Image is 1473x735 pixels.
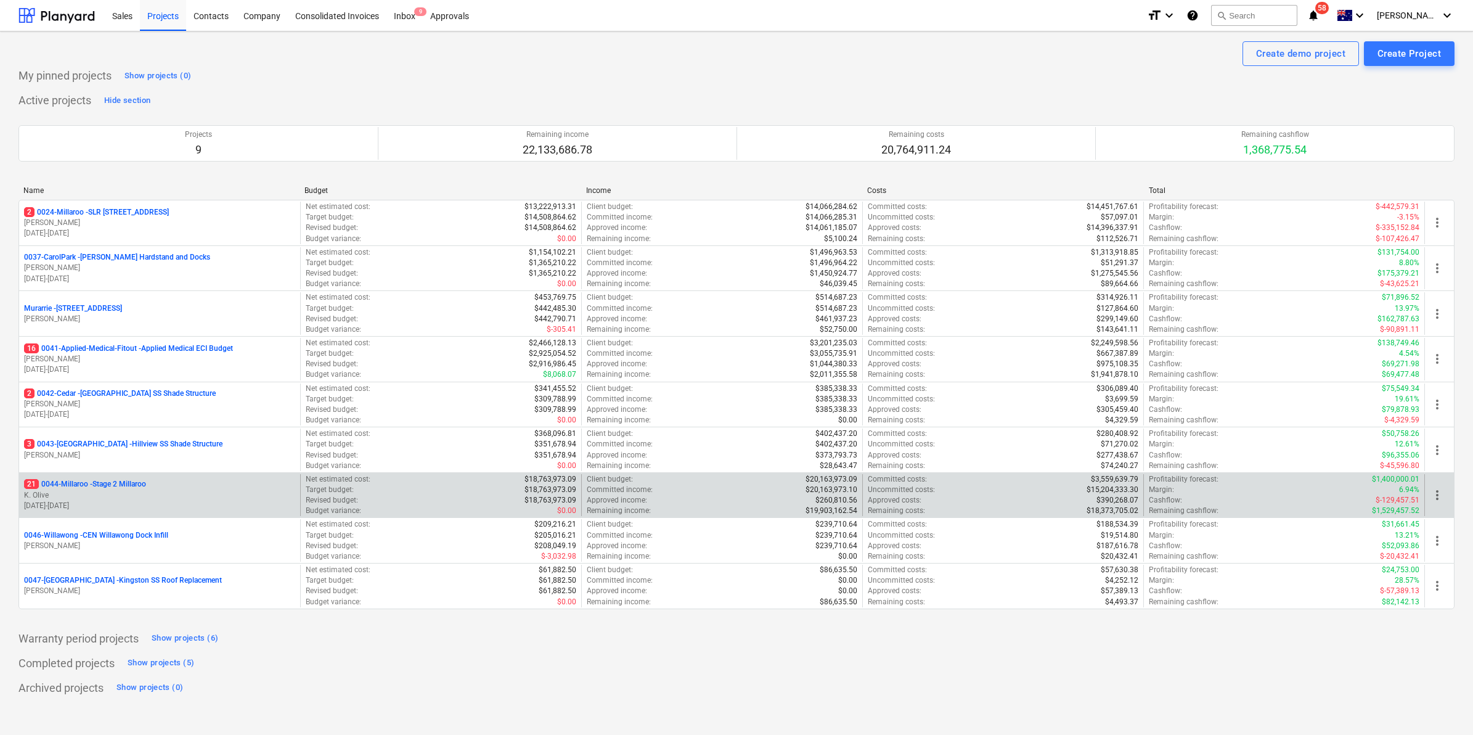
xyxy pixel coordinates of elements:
[24,303,122,314] p: Murarrie - [STREET_ADDRESS]
[24,439,222,450] p: 0043-[GEOGRAPHIC_DATA] - Hillview SS Shade Structure
[306,303,354,314] p: Target budget :
[101,91,153,110] button: Hide section
[1395,439,1419,450] p: 12.61%
[306,223,358,233] p: Revised budget :
[306,202,370,212] p: Net estimated cost :
[414,7,426,16] span: 9
[24,252,295,284] div: 0037-CarolPark -[PERSON_NAME] Hardstand and Docks[PERSON_NAME][DATE]-[DATE]
[587,314,647,324] p: Approved income :
[1149,394,1174,404] p: Margin :
[1256,46,1345,62] div: Create demo project
[868,247,927,258] p: Committed costs :
[810,247,857,258] p: $1,496,963.53
[838,415,857,425] p: $0.00
[815,303,857,314] p: $514,687.23
[24,530,295,551] div: 0046-Willawong -CEN Willawong Dock Infill[PERSON_NAME]
[868,394,935,404] p: Uncommitted costs :
[806,202,857,212] p: $14,066,284.62
[1149,303,1174,314] p: Margin :
[881,142,951,157] p: 20,764,911.24
[868,369,925,380] p: Remaining costs :
[1149,461,1218,471] p: Remaining cashflow :
[24,479,295,511] div: 210044-Millaroo -Stage 2 MillarooK. Olive[DATE]-[DATE]
[868,292,927,303] p: Committed costs :
[534,404,576,415] p: $309,788.99
[1101,439,1138,450] p: $71,270.02
[24,263,295,273] p: [PERSON_NAME]
[534,384,576,394] p: $341,455.52
[587,234,651,244] p: Remaining income :
[557,234,576,244] p: $0.00
[868,279,925,289] p: Remaining costs :
[1096,234,1138,244] p: $112,526.71
[1382,384,1419,394] p: $75,549.34
[1149,279,1218,289] p: Remaining cashflow :
[534,303,576,314] p: $442,485.30
[1430,443,1445,458] span: more_vert
[868,404,921,415] p: Approved costs :
[1377,46,1441,62] div: Create Project
[1149,348,1174,359] p: Margin :
[104,94,150,108] div: Hide section
[1430,351,1445,366] span: more_vert
[1376,202,1419,212] p: $-442,579.31
[185,142,212,157] p: 9
[24,439,35,449] span: 3
[1315,2,1329,14] span: 58
[1241,142,1309,157] p: 1,368,775.54
[587,404,647,415] p: Approved income :
[24,399,295,409] p: [PERSON_NAME]
[1087,223,1138,233] p: $14,396,337.91
[1376,223,1419,233] p: $-335,152.84
[124,654,197,673] button: Show projects (5)
[586,186,857,195] div: Income
[128,656,194,670] div: Show projects (5)
[306,359,358,369] p: Revised budget :
[587,258,653,268] p: Committed income :
[534,292,576,303] p: $453,769.75
[306,474,370,485] p: Net estimated cost :
[529,268,576,279] p: $1,365,210.22
[543,369,576,380] p: $8,068.07
[806,223,857,233] p: $14,061,185.07
[24,274,295,284] p: [DATE] - [DATE]
[534,429,576,439] p: $368,096.81
[1105,394,1138,404] p: $3,699.59
[1096,384,1138,394] p: $306,089.40
[529,258,576,268] p: $1,365,210.22
[587,338,633,348] p: Client budget :
[24,575,295,596] div: 0047-[GEOGRAPHIC_DATA] -Kingston SS Roof Replacement[PERSON_NAME]
[124,69,191,83] div: Show projects (0)
[868,268,921,279] p: Approved costs :
[810,258,857,268] p: $1,496,964.22
[24,303,295,324] div: Murarrie -[STREET_ADDRESS][PERSON_NAME]
[1091,338,1138,348] p: $2,249,598.56
[1149,314,1182,324] p: Cashflow :
[1211,5,1297,26] button: Search
[116,681,183,695] div: Show projects (0)
[1430,578,1445,593] span: more_vert
[1149,234,1218,244] p: Remaining cashflow :
[1382,404,1419,415] p: $79,878.93
[1147,8,1162,23] i: format_size
[306,439,354,450] p: Target budget :
[587,292,633,303] p: Client budget :
[1430,215,1445,230] span: more_vert
[587,474,633,485] p: Client budget :
[306,348,354,359] p: Target budget :
[557,461,576,471] p: $0.00
[868,415,925,425] p: Remaining costs :
[820,461,857,471] p: $28,643.47
[868,338,927,348] p: Committed costs :
[868,450,921,461] p: Approved costs :
[306,268,358,279] p: Revised budget :
[587,461,651,471] p: Remaining income :
[534,394,576,404] p: $309,788.99
[868,303,935,314] p: Uncommitted costs :
[1091,474,1138,485] p: $3,559,639.79
[1430,533,1445,548] span: more_vert
[24,343,233,354] p: 0041-Applied-Medical-Fitout - Applied Medical ECI Budget
[587,348,653,359] p: Committed income :
[810,348,857,359] p: $3,055,735.91
[24,343,295,375] div: 160041-Applied-Medical-Fitout -Applied Medical ECI Budget[PERSON_NAME][DATE]-[DATE]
